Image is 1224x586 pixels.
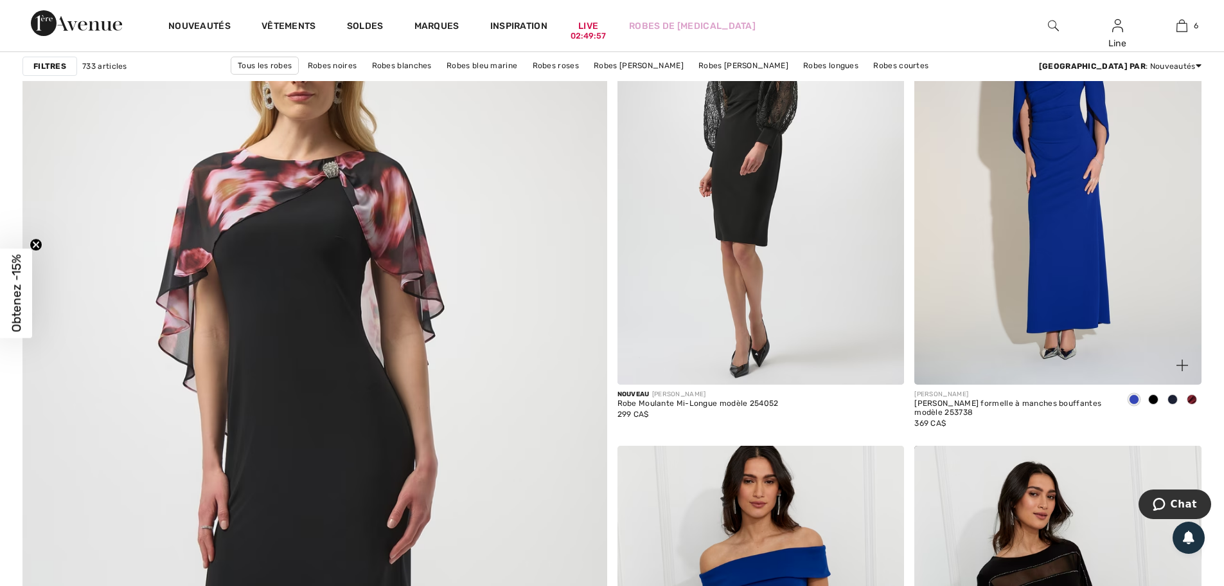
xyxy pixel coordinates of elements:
[617,390,650,398] span: Nouveau
[1144,390,1163,411] div: Black
[914,399,1114,417] div: [PERSON_NAME] formelle à manches bouffantes modèle 253738
[231,57,299,75] a: Tous les robes
[1086,37,1149,50] div: Line
[1182,390,1202,411] div: Merlot
[440,57,524,74] a: Robes bleu marine
[526,57,585,74] a: Robes roses
[33,60,66,72] strong: Filtres
[617,390,779,399] div: [PERSON_NAME]
[1112,18,1123,33] img: Mes infos
[490,21,547,34] span: Inspiration
[31,10,122,36] img: 1ère Avenue
[82,60,127,72] span: 733 articles
[617,399,779,408] div: Robe Moulante Mi-Longue modèle 254052
[262,21,316,34] a: Vêtements
[914,390,1114,399] div: [PERSON_NAME]
[692,57,795,74] a: Robes [PERSON_NAME]
[1124,390,1144,411] div: Royal Sapphire 163
[571,30,606,42] div: 02:49:57
[168,21,231,34] a: Nouveautés
[867,57,935,74] a: Robes courtes
[797,57,865,74] a: Robes longues
[414,21,459,34] a: Marques
[587,57,690,74] a: Robes [PERSON_NAME]
[914,419,946,428] span: 369 CA$
[347,21,384,34] a: Soldes
[578,19,598,33] a: Live02:49:57
[1112,19,1123,32] a: Se connecter
[1039,62,1146,71] strong: [GEOGRAPHIC_DATA] par
[30,238,42,251] button: Close teaser
[1039,60,1202,72] div: : Nouveautés
[617,410,649,419] span: 299 CA$
[1194,20,1198,32] span: 6
[9,254,24,332] span: Obtenez -15%
[1163,390,1182,411] div: Midnight Blue
[1176,360,1188,371] img: plus_v2.svg
[1150,18,1213,33] a: 6
[1048,18,1059,33] img: recherche
[629,19,756,33] a: Robes de [MEDICAL_DATA]
[1176,18,1187,33] img: Mon panier
[366,57,438,74] a: Robes blanches
[301,57,364,74] a: Robes noires
[1138,490,1211,522] iframe: Ouvre un widget dans lequel vous pouvez chatter avec l’un de nos agents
